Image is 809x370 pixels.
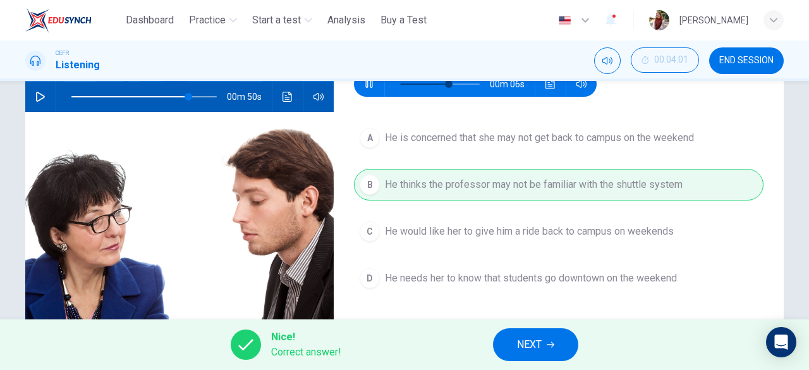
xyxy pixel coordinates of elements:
[25,8,92,33] img: ELTC logo
[654,55,688,65] span: 00:04:01
[649,10,669,30] img: Profile picture
[719,56,774,66] span: END SESSION
[277,82,298,112] button: Click to see the audio transcription
[380,13,427,28] span: Buy a Test
[322,9,370,32] button: Analysis
[25,8,121,33] a: ELTC logo
[594,47,621,74] div: Mute
[121,9,179,32] button: Dashboard
[517,336,542,354] span: NEXT
[252,13,301,28] span: Start a test
[189,13,226,28] span: Practice
[247,9,317,32] button: Start a test
[631,47,699,74] div: Hide
[631,47,699,73] button: 00:04:01
[709,47,784,74] button: END SESSION
[56,49,69,58] span: CEFR
[375,9,432,32] button: Buy a Test
[227,82,272,112] span: 00m 50s
[493,328,578,361] button: NEXT
[56,58,100,73] h1: Listening
[557,16,573,25] img: en
[271,330,341,345] span: Nice!
[766,327,796,357] div: Open Intercom Messenger
[490,71,535,97] span: 00m 06s
[271,345,341,360] span: Correct answer!
[126,13,174,28] span: Dashboard
[327,13,365,28] span: Analysis
[184,9,242,32] button: Practice
[540,71,561,97] button: Click to see the audio transcription
[679,13,748,28] div: [PERSON_NAME]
